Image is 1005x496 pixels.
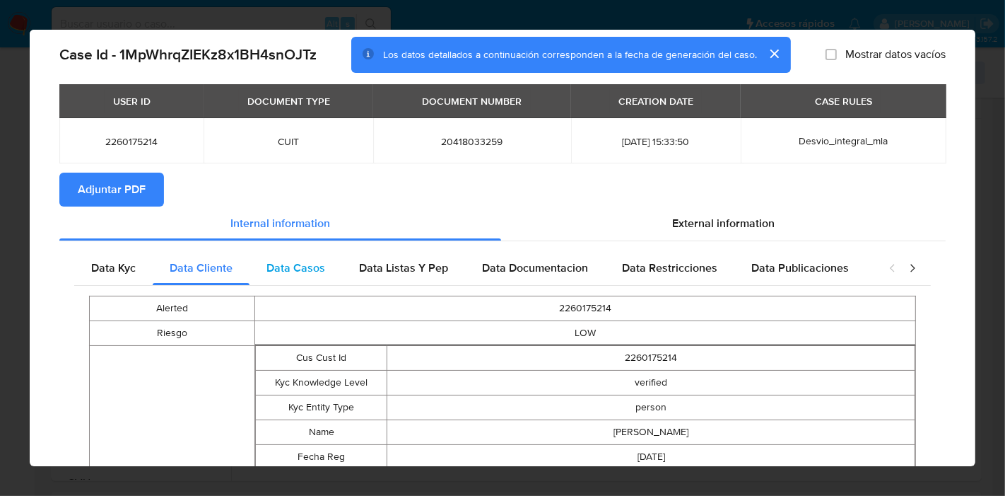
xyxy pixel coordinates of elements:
[74,251,874,285] div: Detailed internal info
[59,207,946,241] div: Detailed info
[76,135,187,148] span: 2260175214
[588,135,724,148] span: [DATE] 15:33:50
[622,260,717,276] span: Data Restricciones
[383,47,757,62] span: Los datos detallados a continuación corresponden a la fecha de generación del caso.
[845,47,946,62] span: Mostrar datos vacíos
[806,89,881,113] div: CASE RULES
[255,345,387,370] td: Cus Cust Id
[359,260,448,276] span: Data Listas Y Pep
[254,321,915,345] td: LOW
[799,134,888,148] span: Desvio_integral_mla
[751,260,849,276] span: Data Publicaciones
[387,444,915,469] td: [DATE]
[221,135,356,148] span: CUIT
[90,296,255,321] td: Alerted
[414,89,531,113] div: DOCUMENT NUMBER
[672,215,775,231] span: External information
[255,444,387,469] td: Fecha Reg
[230,215,330,231] span: Internal information
[255,420,387,444] td: Name
[91,260,136,276] span: Data Kyc
[255,395,387,420] td: Kyc Entity Type
[255,370,387,395] td: Kyc Knowledge Level
[387,345,915,370] td: 2260175214
[105,89,159,113] div: USER ID
[78,174,146,205] span: Adjuntar PDF
[825,49,837,60] input: Mostrar datos vacíos
[90,321,255,345] td: Riesgo
[482,260,588,276] span: Data Documentacion
[387,395,915,420] td: person
[266,260,325,276] span: Data Casos
[170,260,233,276] span: Data Cliente
[59,45,317,64] h2: Case Id - 1MpWhrqZIEKz8x1BH4snOJTz
[30,30,975,466] div: closure-recommendation-modal
[757,37,791,71] button: cerrar
[239,89,339,113] div: DOCUMENT TYPE
[254,296,915,321] td: 2260175214
[387,420,915,444] td: [PERSON_NAME]
[390,135,554,148] span: 20418033259
[387,370,915,395] td: verified
[610,89,702,113] div: CREATION DATE
[59,173,164,207] button: Adjuntar PDF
